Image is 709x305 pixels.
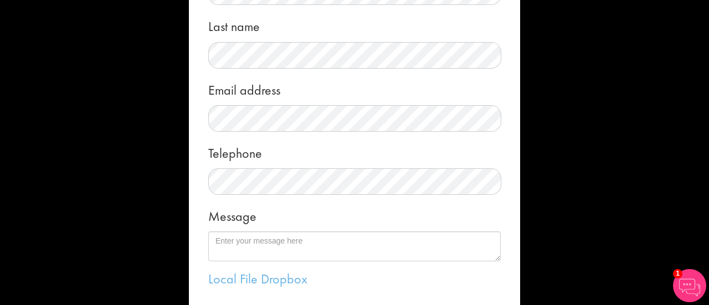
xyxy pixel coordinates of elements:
[208,203,256,226] label: Message
[673,269,706,302] img: Chatbot
[673,269,682,278] span: 1
[208,140,262,163] label: Telephone
[261,270,307,287] a: Dropbox
[208,270,258,287] a: Local File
